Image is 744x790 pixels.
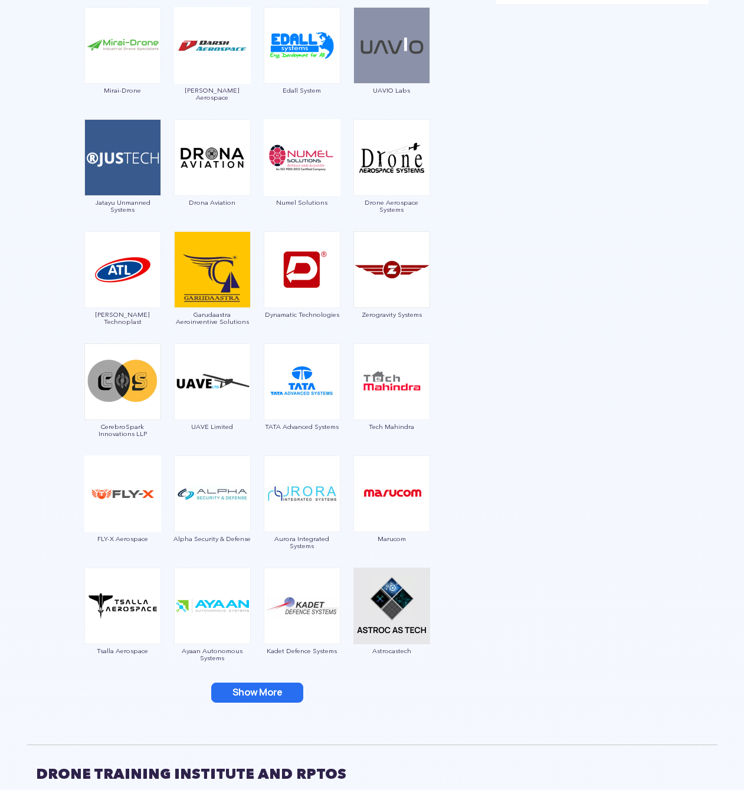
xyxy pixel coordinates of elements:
img: ic_mirai-drones.png [84,7,161,84]
a: Dynamatic Technologies [263,264,341,318]
img: drona-maps.png [174,119,251,196]
img: ic_alphasecurity.png [174,455,251,532]
span: Marucom [353,535,431,542]
a: Kadet Defence Systems [263,600,341,654]
span: Tsalla Aerospace [84,647,162,654]
a: [PERSON_NAME] Aerospace [173,40,251,101]
img: img_uavio.png [353,7,430,84]
img: ic_aurora.png [264,455,340,532]
span: Mirai-Drone [84,87,162,94]
a: Garudaastra Aeroinventive Solutions [173,264,251,325]
img: img_marucom.png [353,455,430,532]
img: img_darsh.png [174,7,251,84]
img: ic_cerebospark.png [84,343,161,420]
span: [PERSON_NAME] Technoplast [84,311,162,325]
span: UAVE Limited [173,423,251,430]
a: TATA Advanced Systems [263,376,341,430]
span: Edall System [263,87,341,94]
a: Drone Aerospace Systems [353,152,431,213]
span: Astrocastech [353,647,431,654]
a: Jatayu Unmanned Systems [84,152,162,213]
a: Drona Aviation [173,152,251,206]
a: Tech Mahindra [353,376,431,430]
button: Show More [211,683,303,703]
img: ic_dynamatic.png [264,231,340,308]
a: UAVIO Labs [353,40,431,94]
span: Dynamatic Technologies [263,311,341,318]
img: ic_jatayu.png [84,119,161,196]
a: Mirai-Drone [84,40,162,94]
a: Marucom [353,488,431,542]
span: Drone Aerospace Systems [353,199,431,213]
span: Aurora Integrated Systems [263,535,341,549]
span: UAVIO Labs [353,87,431,94]
img: img_flyx.png [84,455,161,532]
a: CerebroSpark Innovations LLP [84,376,162,437]
span: Alpha Security & Defense [173,535,251,542]
span: Tech Mahindra [353,423,431,430]
span: Jatayu Unmanned Systems [84,199,162,213]
a: Aurora Integrated Systems [263,488,341,549]
a: Ayaan Autonomous Systems [173,600,251,661]
img: img_numel.png [264,119,340,196]
img: ic_zerogravity.png [353,231,430,308]
span: TATA Advanced Systems [263,423,341,430]
img: ic_ayaan.png [174,568,251,644]
img: ic_anjanitechnoplast.png [84,231,161,308]
img: ic_astrocastech.png [353,568,430,644]
a: FLY-X Aerospace [84,488,162,542]
span: Zerogravity Systems [353,311,431,318]
img: ic_garudaastra.png [174,231,251,308]
a: [PERSON_NAME] Technoplast [84,264,162,325]
a: Numel Solutions [263,152,341,206]
a: Zerogravity Systems [353,264,431,318]
a: Alpha Security & Defense [173,488,251,542]
span: [PERSON_NAME] Aerospace [173,87,251,101]
span: FLY-X Aerospace [84,535,162,542]
span: Garudaastra Aeroinventive Solutions [173,311,251,325]
img: ic_kadet.png [264,568,340,644]
img: ic_edall.png [264,7,340,84]
span: Drona Aviation [173,199,251,206]
img: ic_tsalla.png [84,568,161,644]
a: Tsalla Aerospace [84,600,162,654]
a: Astrocastech [353,600,431,654]
a: UAVE Limited [173,376,251,430]
span: Kadet Defence Systems [263,647,341,654]
img: ic_techmahindra.png [353,343,430,420]
img: ic_uave.png [174,343,251,420]
span: Ayaan Autonomous Systems [173,647,251,661]
span: Numel Solutions [263,199,341,206]
img: ic_tata.png [264,343,340,420]
h2: DRONE TRAINING INSTITUTE AND RPTOS [36,759,709,789]
span: CerebroSpark Innovations LLP [84,423,162,437]
a: Edall System [263,40,341,94]
img: ic_droneaerospace.png [353,119,430,196]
